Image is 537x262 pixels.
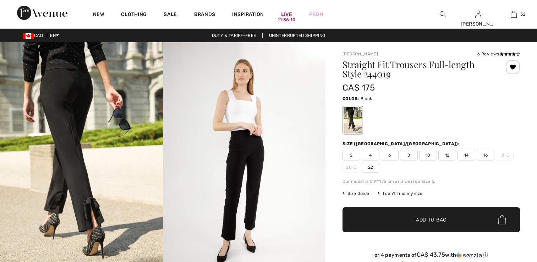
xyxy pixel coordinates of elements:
[343,96,359,101] span: Color:
[362,162,379,173] span: 22
[378,190,422,197] div: I can't find my size
[343,251,520,261] div: or 4 payments ofCA$ 43.75withSezzle Click to learn more about Sezzle
[343,141,461,147] div: Size ([GEOGRAPHIC_DATA]/[GEOGRAPHIC_DATA]):
[343,60,491,78] h1: Straight Fit Trousers Full-length Style 244019
[496,150,514,160] span: 18
[506,153,510,157] img: ring-m.svg
[419,150,437,160] span: 10
[17,6,67,20] img: 1ère Avenue
[344,107,362,133] div: Black
[194,11,215,19] a: Brands
[520,11,526,17] span: 32
[343,150,360,160] span: 2
[438,150,456,160] span: 12
[381,150,399,160] span: 6
[343,190,369,197] span: Size Guide
[457,150,475,160] span: 14
[361,96,372,101] span: Black
[23,33,46,38] span: CAD
[164,11,177,19] a: Sale
[343,207,520,232] button: Add to Bag
[343,51,378,56] a: [PERSON_NAME]
[456,252,482,258] img: Sezzle
[343,162,360,173] span: 20
[416,216,446,224] span: Add to Bag
[343,251,520,258] div: or 4 payments of with
[93,11,104,19] a: New
[343,83,375,93] span: CA$ 175
[475,11,481,17] a: Sign In
[511,10,517,18] img: My Bag
[400,150,418,160] span: 8
[309,11,323,18] a: Prom
[281,11,292,18] a: Live11:36:10
[440,10,446,18] img: search the website
[278,17,295,23] div: 11:36:10
[232,11,264,19] span: Inspiration
[417,251,445,258] span: CA$ 43.75
[50,33,59,38] span: EN
[362,150,379,160] span: 4
[353,165,357,169] img: ring-m.svg
[477,150,494,160] span: 16
[343,178,520,185] div: Our model is 5'9"/175 cm and wears a size 6.
[496,10,531,18] a: 32
[23,33,34,39] img: Canadian Dollar
[461,20,495,28] div: [PERSON_NAME]
[475,10,481,18] img: My Info
[121,11,147,19] a: Clothing
[477,51,520,57] div: 6 Reviews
